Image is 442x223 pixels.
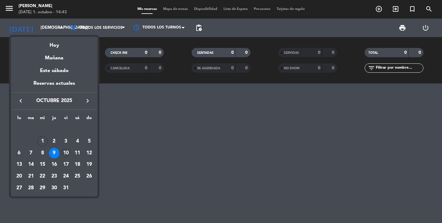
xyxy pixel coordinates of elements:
[14,159,24,170] div: 13
[48,159,60,170] td: 16 de octubre de 2025
[61,171,71,182] div: 24
[49,136,59,147] div: 2
[60,135,72,147] td: 3 de octubre de 2025
[83,147,95,159] td: 12 de octubre de 2025
[25,170,37,182] td: 21 de octubre de 2025
[83,135,95,147] td: 5 de octubre de 2025
[83,159,95,170] td: 19 de octubre de 2025
[14,183,24,193] div: 27
[61,136,71,147] div: 3
[11,49,97,62] div: Mañana
[84,148,94,158] div: 12
[37,136,48,147] div: 1
[25,182,37,194] td: 28 de octubre de 2025
[48,182,60,194] td: 30 de octubre de 2025
[37,159,48,170] td: 15 de octubre de 2025
[48,135,60,147] td: 2 de octubre de 2025
[37,182,48,194] td: 29 de octubre de 2025
[72,148,83,158] div: 11
[37,159,48,170] div: 15
[26,183,36,193] div: 28
[49,148,59,158] div: 9
[72,170,84,182] td: 25 de octubre de 2025
[60,147,72,159] td: 10 de octubre de 2025
[82,97,93,105] button: keyboard_arrow_right
[60,159,72,170] td: 17 de octubre de 2025
[60,170,72,182] td: 24 de octubre de 2025
[61,159,71,170] div: 17
[72,114,84,124] th: sábado
[13,114,25,124] th: lunes
[48,147,60,159] td: 9 de octubre de 2025
[72,136,83,147] div: 4
[49,159,59,170] div: 16
[37,170,48,182] td: 22 de octubre de 2025
[48,114,60,124] th: jueves
[13,159,25,170] td: 13 de octubre de 2025
[26,148,36,158] div: 7
[60,114,72,124] th: viernes
[37,135,48,147] td: 1 de octubre de 2025
[25,159,37,170] td: 14 de octubre de 2025
[15,97,26,105] button: keyboard_arrow_left
[48,170,60,182] td: 23 de octubre de 2025
[26,171,36,182] div: 21
[37,147,48,159] td: 8 de octubre de 2025
[11,79,97,92] div: Reservas actuales
[60,182,72,194] td: 31 de octubre de 2025
[72,159,84,170] td: 18 de octubre de 2025
[25,147,37,159] td: 7 de octubre de 2025
[11,62,97,79] div: Este sábado
[26,159,36,170] div: 14
[83,114,95,124] th: domingo
[25,114,37,124] th: martes
[84,136,94,147] div: 5
[49,171,59,182] div: 23
[37,171,48,182] div: 22
[37,148,48,158] div: 8
[14,171,24,182] div: 20
[84,159,94,170] div: 19
[84,171,94,182] div: 26
[13,182,25,194] td: 27 de octubre de 2025
[13,147,25,159] td: 6 de octubre de 2025
[14,148,24,158] div: 6
[37,114,48,124] th: miércoles
[17,97,24,105] i: keyboard_arrow_left
[13,170,25,182] td: 20 de octubre de 2025
[26,97,82,105] span: octubre 2025
[11,37,97,49] div: Hoy
[72,135,84,147] td: 4 de octubre de 2025
[13,124,95,135] td: OCT.
[72,147,84,159] td: 11 de octubre de 2025
[72,171,83,182] div: 25
[61,183,71,193] div: 31
[61,148,71,158] div: 10
[83,170,95,182] td: 26 de octubre de 2025
[37,183,48,193] div: 29
[49,183,59,193] div: 30
[72,159,83,170] div: 18
[84,97,91,105] i: keyboard_arrow_right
